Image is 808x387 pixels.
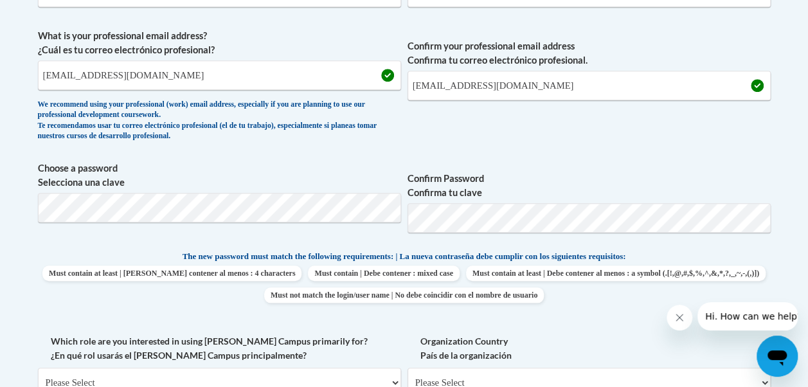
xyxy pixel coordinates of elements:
[38,100,401,142] div: We recommend using your professional (work) email address, especially if you are planning to use ...
[308,265,459,281] span: Must contain | Debe contener : mixed case
[38,161,401,190] label: Choose a password Selecciona una clave
[697,302,798,330] iframe: Message from company
[38,60,401,90] input: Metadata input
[8,9,104,19] span: Hi. How can we help?
[408,39,771,67] label: Confirm your professional email address Confirma tu correo electrónico profesional.
[408,334,771,363] label: Organization Country País de la organización
[264,287,544,303] span: Must not match the login/user name | No debe coincidir con el nombre de usuario
[667,305,692,330] iframe: Close message
[408,172,771,200] label: Confirm Password Confirma tu clave
[757,336,798,377] iframe: Button to launch messaging window
[183,251,626,262] span: The new password must match the following requirements: | La nueva contraseña debe cumplir con lo...
[38,334,401,363] label: Which role are you interested in using [PERSON_NAME] Campus primarily for? ¿En qué rol usarás el ...
[38,29,401,57] label: What is your professional email address? ¿Cuál es tu correo electrónico profesional?
[408,71,771,100] input: Required
[42,265,301,281] span: Must contain at least | [PERSON_NAME] contener al menos : 4 characters
[466,265,766,281] span: Must contain at least | Debe contener al menos : a symbol (.[!,@,#,$,%,^,&,*,?,_,~,-,(,)])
